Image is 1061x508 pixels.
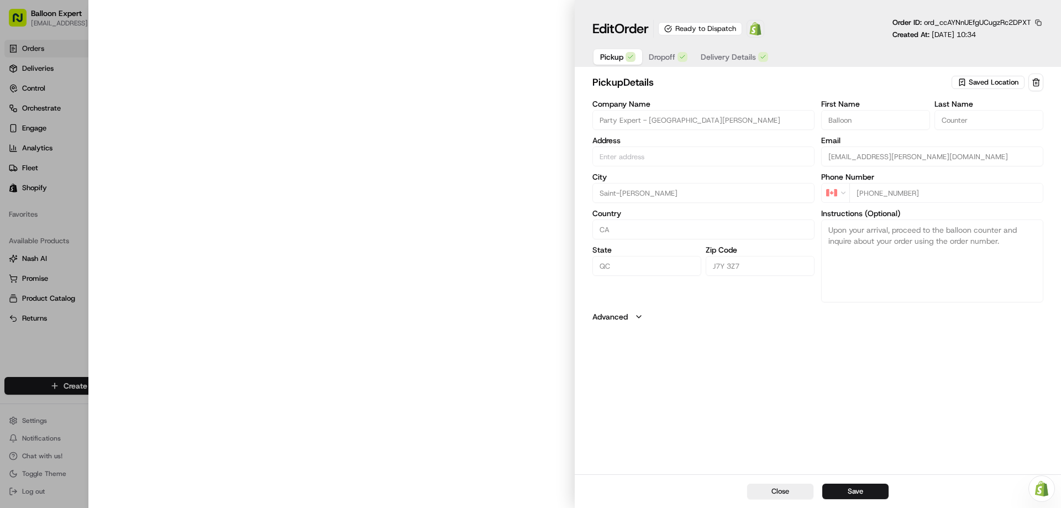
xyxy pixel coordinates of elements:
label: City [592,173,815,181]
button: Close [747,484,813,499]
label: Address [592,137,815,144]
label: Company Name [592,100,815,108]
img: Shopify [749,22,762,35]
input: Enter last name [934,110,1043,130]
label: State [592,246,701,254]
h1: Edit [592,20,649,38]
input: Enter city [592,183,815,203]
span: ord_ccAYNnUEfgUCugzRc2DPXT [924,18,1031,27]
label: First Name [821,100,930,108]
h2: pickup Details [592,75,949,90]
div: Ready to Dispatch [658,22,742,35]
label: Email [821,137,1043,144]
input: 1115 Boul Jean-Baptiste-Rolland O, Saint-Jérôme, QC J7Y 3Z7, CA [592,146,815,166]
button: Advanced [592,311,1043,322]
span: Dropoff [649,51,675,62]
input: Enter first name [821,110,930,130]
label: Advanced [592,311,628,322]
label: Country [592,210,815,217]
button: Save [822,484,889,499]
span: Saved Location [969,77,1018,87]
a: Shopify [747,20,764,38]
label: Zip Code [706,246,815,254]
span: Order [614,20,649,38]
p: Order ID: [892,18,1031,28]
button: Saved Location [952,75,1026,90]
input: Enter state [592,256,701,276]
input: Enter phone number [849,183,1043,203]
span: [DATE] 10:34 [932,30,976,39]
textarea: Upon your arrival, proceed to the balloon counter and inquire about your order using the order nu... [821,219,1043,302]
input: Enter country [592,219,815,239]
span: Delivery Details [701,51,756,62]
input: Enter company name [592,110,815,130]
p: Created At: [892,30,976,40]
label: Phone Number [821,173,1043,181]
input: Enter zip code [706,256,815,276]
label: Last Name [934,100,1043,108]
input: Enter email [821,146,1043,166]
span: Pickup [600,51,623,62]
label: Instructions (Optional) [821,210,1043,217]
